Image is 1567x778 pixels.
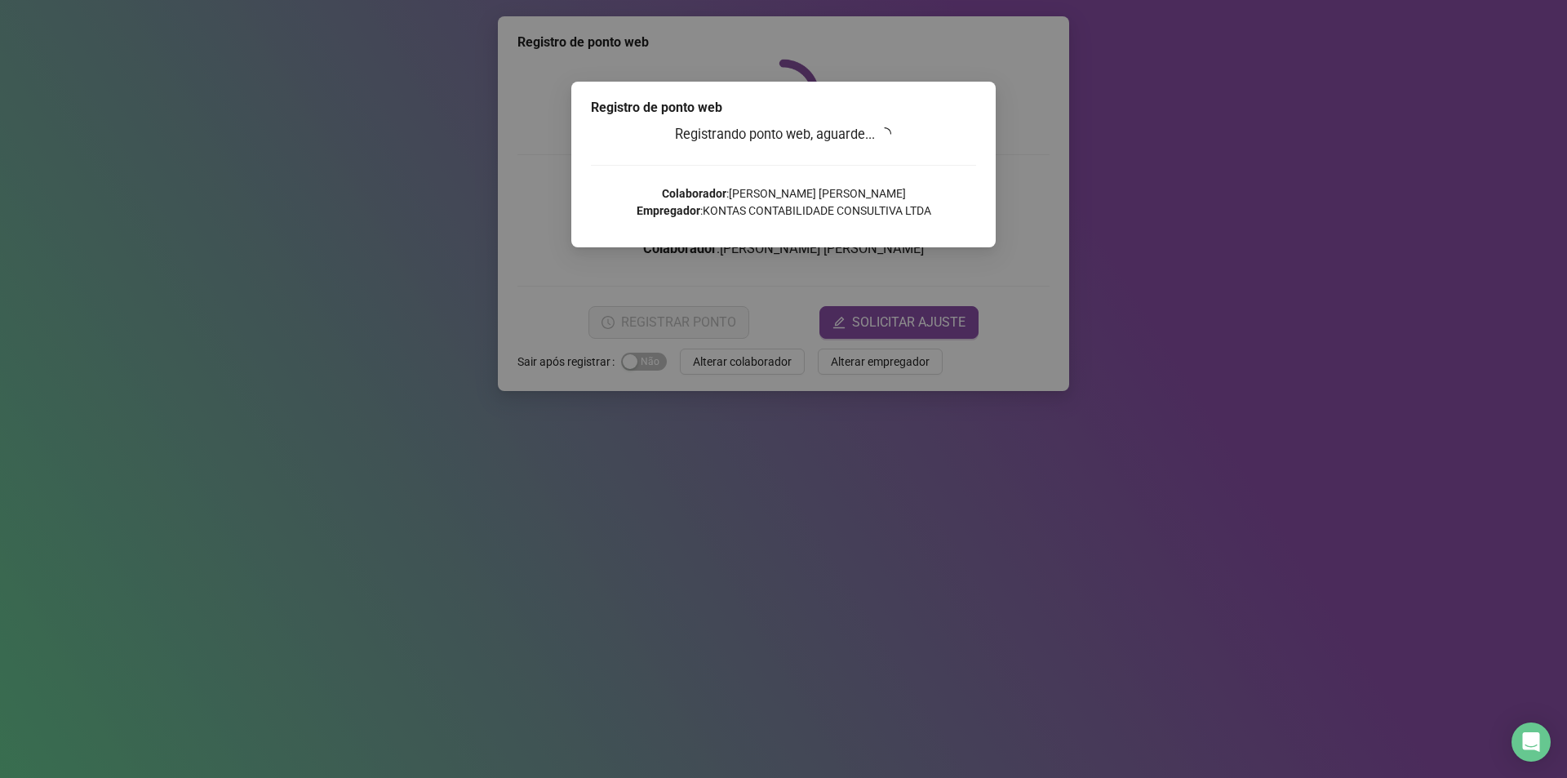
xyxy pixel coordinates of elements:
[591,185,976,220] p: : [PERSON_NAME] [PERSON_NAME] : KONTAS CONTABILIDADE CONSULTIVA LTDA
[878,127,891,140] span: loading
[591,98,976,118] div: Registro de ponto web
[637,204,700,217] strong: Empregador
[1512,722,1551,762] div: Open Intercom Messenger
[591,124,976,145] h3: Registrando ponto web, aguarde...
[662,187,726,200] strong: Colaborador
